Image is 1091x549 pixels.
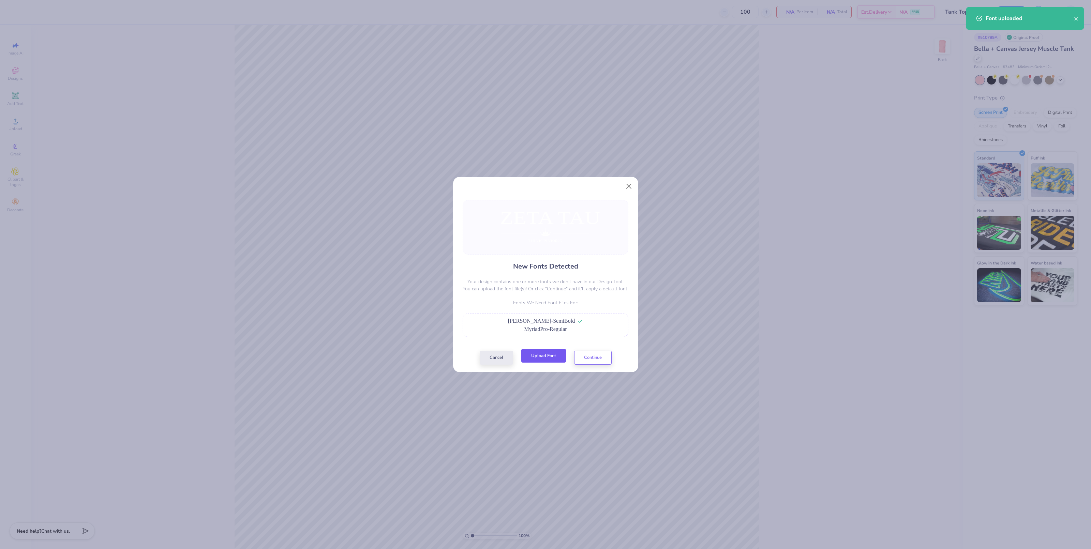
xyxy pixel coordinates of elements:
[480,351,513,365] button: Cancel
[986,14,1074,22] div: Font uploaded
[463,299,628,306] p: Fonts We Need Font Files For:
[508,318,575,324] span: [PERSON_NAME]-SemiBold
[521,349,566,363] button: Upload Font
[574,351,612,365] button: Continue
[524,326,567,332] span: MyriadPro-Regular
[1074,14,1079,22] button: close
[622,180,635,193] button: Close
[513,261,578,271] h4: New Fonts Detected
[463,278,628,292] p: Your design contains one or more fonts we don't have in our Design Tool. You can upload the font ...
